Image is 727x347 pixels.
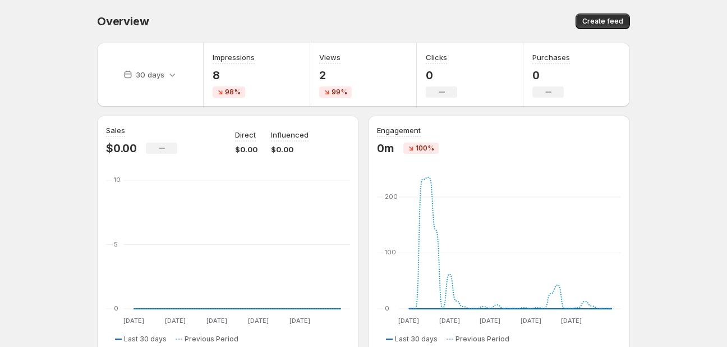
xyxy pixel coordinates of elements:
[319,69,352,82] p: 2
[377,125,421,136] h3: Engagement
[271,129,309,140] p: Influenced
[213,69,255,82] p: 8
[395,335,438,344] span: Last 30 days
[398,317,419,325] text: [DATE]
[114,304,118,312] text: 0
[416,144,434,153] span: 100%
[106,125,125,136] h3: Sales
[582,17,623,26] span: Create feed
[206,317,227,325] text: [DATE]
[332,88,347,97] span: 99%
[114,240,118,248] text: 5
[235,144,257,155] p: $0.00
[225,88,241,97] span: 98%
[532,52,570,63] h3: Purchases
[385,248,396,256] text: 100
[561,317,582,325] text: [DATE]
[106,141,137,155] p: $0.00
[426,52,447,63] h3: Clicks
[124,335,167,344] span: Last 30 days
[439,317,460,325] text: [DATE]
[455,335,509,344] span: Previous Period
[576,13,630,29] button: Create feed
[377,141,394,155] p: 0m
[185,335,238,344] span: Previous Period
[319,52,341,63] h3: Views
[532,69,570,82] p: 0
[426,69,457,82] p: 0
[289,317,310,325] text: [DATE]
[235,129,256,140] p: Direct
[271,144,309,155] p: $0.00
[385,304,389,312] text: 0
[385,193,398,200] text: 200
[97,15,149,28] span: Overview
[480,317,500,325] text: [DATE]
[123,317,144,325] text: [DATE]
[136,69,164,80] p: 30 days
[521,317,541,325] text: [DATE]
[213,52,255,63] h3: Impressions
[114,176,121,184] text: 10
[165,317,186,325] text: [DATE]
[248,317,269,325] text: [DATE]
